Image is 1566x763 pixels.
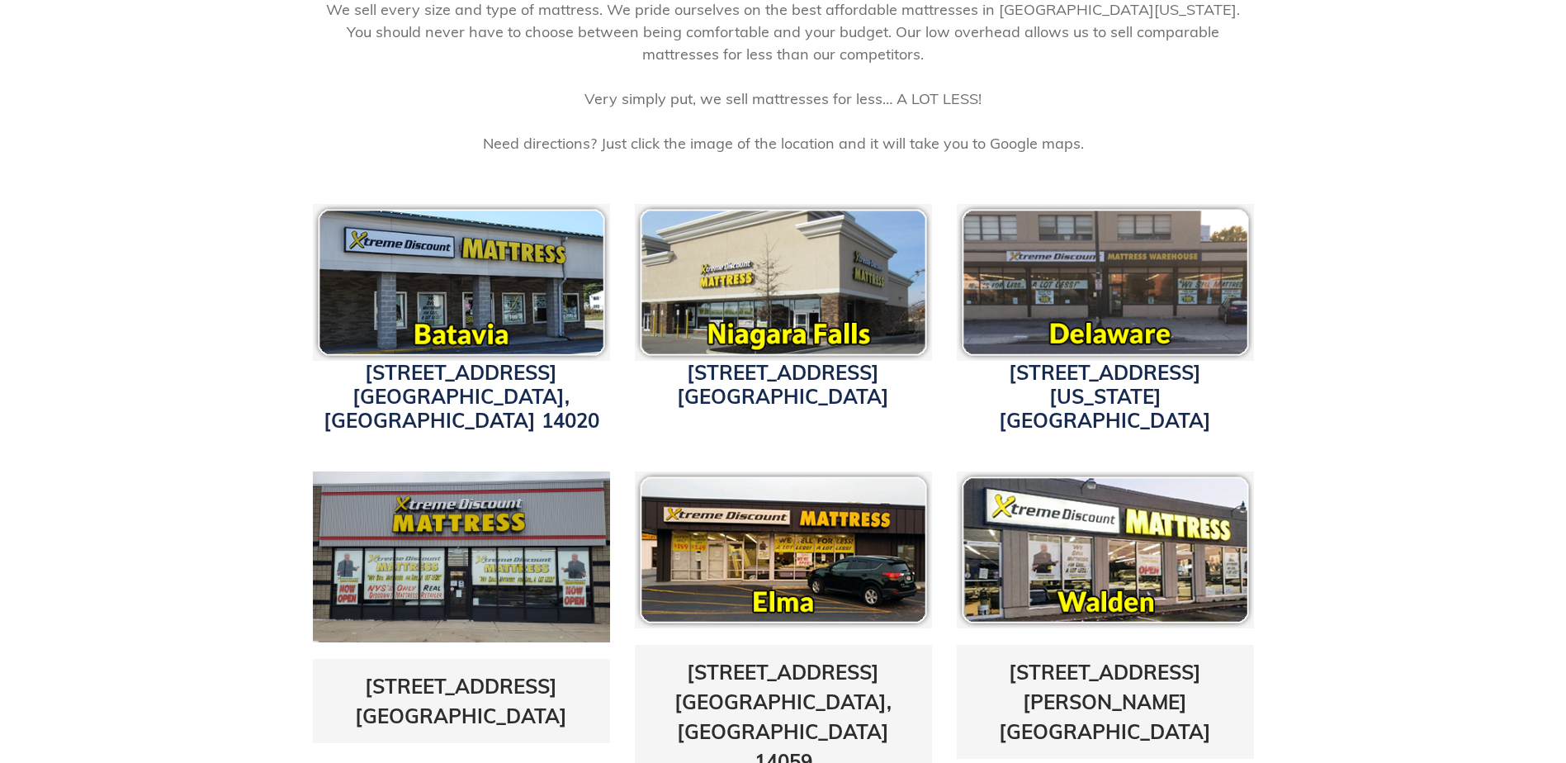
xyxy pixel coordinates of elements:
[957,204,1254,361] img: pf-118c8166--delawareicon.png
[957,472,1254,628] img: pf-16118c81--waldenicon.png
[313,472,610,642] img: transit-store-photo2-1642015179745.jpg
[999,360,1211,433] a: [STREET_ADDRESS][US_STATE][GEOGRAPHIC_DATA]
[355,674,567,728] a: [STREET_ADDRESS][GEOGRAPHIC_DATA]
[677,360,889,409] a: [STREET_ADDRESS][GEOGRAPHIC_DATA]
[635,472,932,628] img: pf-8166afa1--elmaicon.png
[999,660,1211,744] a: [STREET_ADDRESS][PERSON_NAME][GEOGRAPHIC_DATA]
[324,360,599,433] a: [STREET_ADDRESS][GEOGRAPHIC_DATA], [GEOGRAPHIC_DATA] 14020
[635,204,932,361] img: Xtreme Discount Mattress Niagara Falls
[313,204,610,361] img: pf-c8c7db02--bataviaicon.png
